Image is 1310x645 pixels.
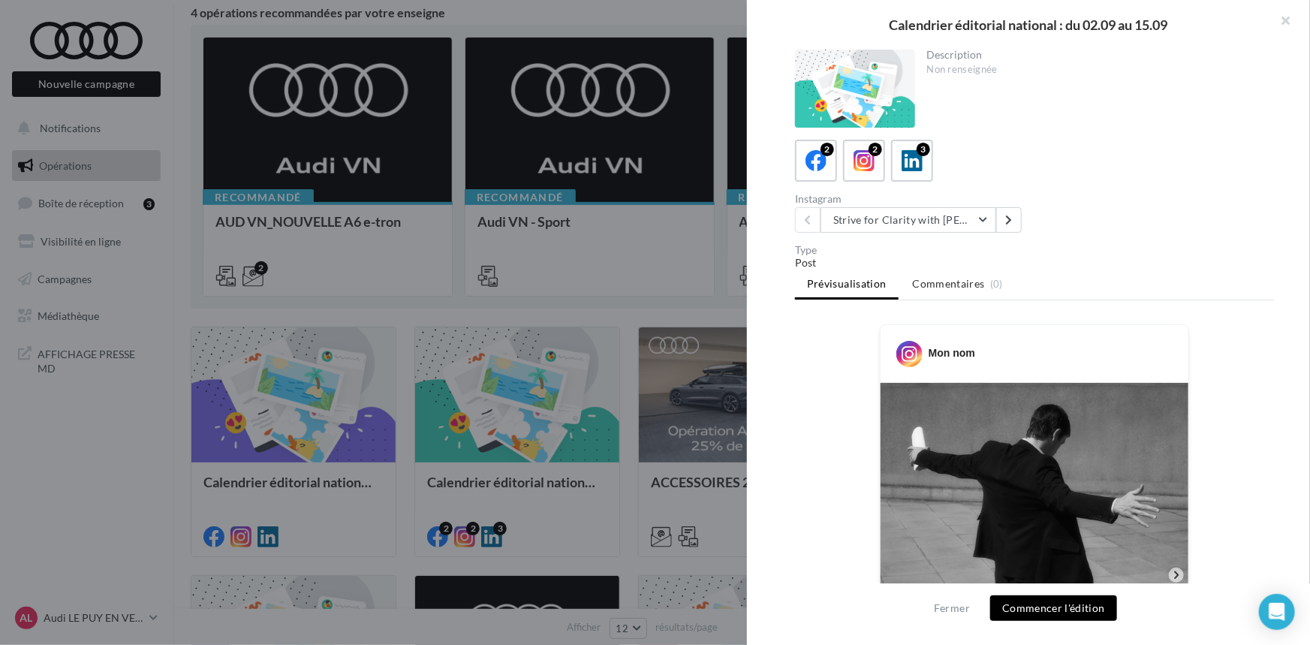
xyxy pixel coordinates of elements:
div: 2 [869,143,882,156]
div: Calendrier éditorial national : du 02.09 au 15.09 [771,18,1286,32]
div: 3 [917,143,930,156]
button: Commencer l'édition [990,595,1117,621]
div: Type [795,245,1274,255]
button: Strive for Clarity with [PERSON_NAME] | Carousel 3 [821,207,996,233]
div: Instagram [795,194,1028,204]
div: Open Intercom Messenger [1259,594,1295,630]
div: Mon nom [929,345,975,360]
button: Fermer [928,599,976,617]
div: Non renseignée [927,63,1263,77]
div: 2 [821,143,834,156]
span: (0) [990,278,1003,290]
div: Description [927,50,1263,60]
span: Commentaires [913,276,985,291]
div: Post [795,255,1274,270]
